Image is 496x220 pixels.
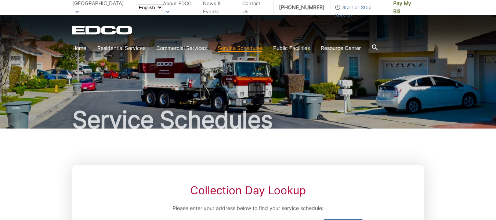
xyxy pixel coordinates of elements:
a: Residential Services [97,44,145,52]
h2: Collection Day Lookup [132,184,364,197]
a: Service Schedules [218,44,262,52]
a: Public Facilities [273,44,310,52]
select: Select a language [137,4,163,11]
a: Commercial Services [156,44,207,52]
h1: Service Schedules [72,108,424,131]
a: EDCD logo. Return to the homepage. [72,26,133,35]
p: Please enter your address below to find your service schedule: [132,204,364,212]
a: Resource Center [321,44,361,52]
a: Home [72,44,86,52]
